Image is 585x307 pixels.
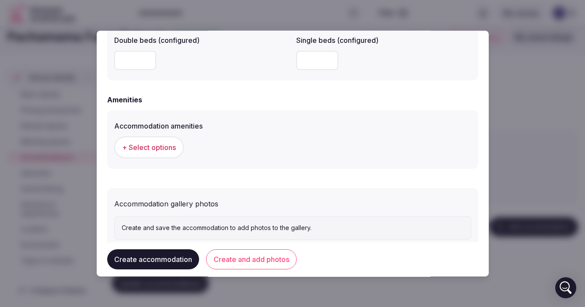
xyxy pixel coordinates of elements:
h2: Amenities [107,94,142,105]
button: Create and add photos [206,249,297,269]
button: + Select options [114,136,184,158]
button: Create accommodation [107,249,199,269]
label: Single beds (configured) [296,37,471,44]
label: Double beds (configured) [114,37,289,44]
span: + Select options [122,143,176,152]
label: Accommodation amenities [114,122,471,129]
div: Accommodation gallery photos [114,195,471,209]
p: Create and save the accommodation to add photos to the gallery. [122,224,464,233]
